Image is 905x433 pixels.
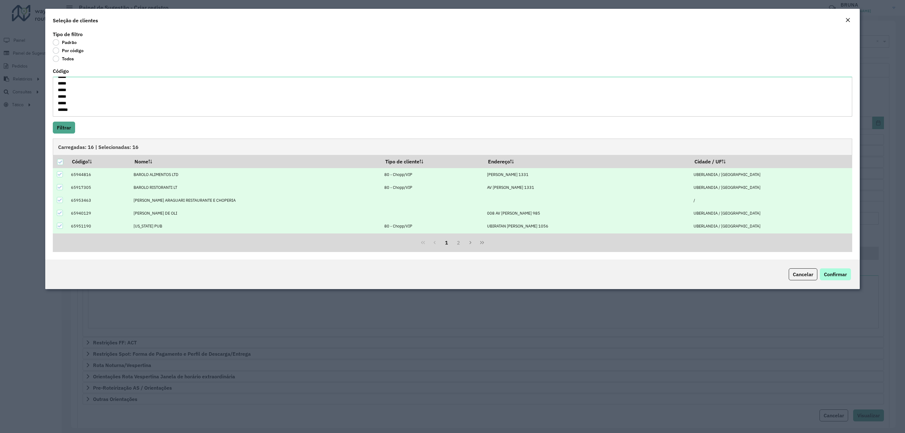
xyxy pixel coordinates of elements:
td: [PERSON_NAME] ARAGUARI RESTAURANTE E CHOPERIA [130,194,381,207]
th: Cidade / UF [690,155,852,168]
td: 008 AV [PERSON_NAME] 985 [484,207,690,220]
td: 65917305 [68,181,130,194]
button: Last Page [476,237,488,249]
div: Carregadas: 16 | Selecionadas: 16 [53,139,852,155]
span: Confirmar [824,271,847,277]
button: Close [843,16,852,25]
td: UBERLANDIA / [GEOGRAPHIC_DATA] [690,220,852,233]
td: 65944816 [68,168,130,181]
td: 65940129 [68,207,130,220]
label: Por código [53,47,84,54]
th: Endereço [484,155,690,168]
td: 65932543 [68,233,130,245]
td: UBERLANDIA / [GEOGRAPHIC_DATA] [690,168,852,181]
td: 65953463 [68,194,130,207]
button: Filtrar [53,122,75,134]
th: Código [68,155,130,168]
label: Padrão [53,39,77,46]
button: Cancelar [789,268,817,280]
button: Next Page [464,237,476,249]
td: 65951190 [68,220,130,233]
em: Fechar [845,18,850,23]
td: [PERSON_NAME] 1331 [484,168,690,181]
th: Tipo de cliente [381,155,484,168]
td: AV [PERSON_NAME] DOS [PERSON_NAME] 1000 [484,233,690,245]
th: Nome [130,155,381,168]
td: UBERLANDIA / [GEOGRAPHIC_DATA] [690,233,852,245]
td: [PERSON_NAME] DE OLI [130,207,381,220]
td: ESTANCIA DO CUPIM CH [130,233,381,245]
button: Confirmar [820,268,851,280]
button: 1 [441,237,452,249]
td: BAROLO ALIMENTOS LTD [130,168,381,181]
span: Cancelar [793,271,813,277]
td: / [690,194,852,207]
label: Tipo de filtro [53,30,83,38]
td: 80 - Chopp/VIP [381,181,484,194]
td: UBERLANDIA / [GEOGRAPHIC_DATA] [690,181,852,194]
td: 80 - Chopp/VIP [381,168,484,181]
td: UBERLANDIA / [GEOGRAPHIC_DATA] [690,207,852,220]
td: AV [PERSON_NAME] 1331 [484,181,690,194]
td: [US_STATE] PUB [130,220,381,233]
label: Todos [53,56,74,62]
label: Código [53,67,69,75]
button: 2 [452,237,464,249]
h4: Seleção de clientes [53,17,98,24]
td: 80 - Chopp/VIP [381,220,484,233]
td: 23 - Trava [381,233,484,245]
td: BAROLO RISTORANTI LT [130,181,381,194]
td: UBIRATAN [PERSON_NAME] 1056 [484,220,690,233]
